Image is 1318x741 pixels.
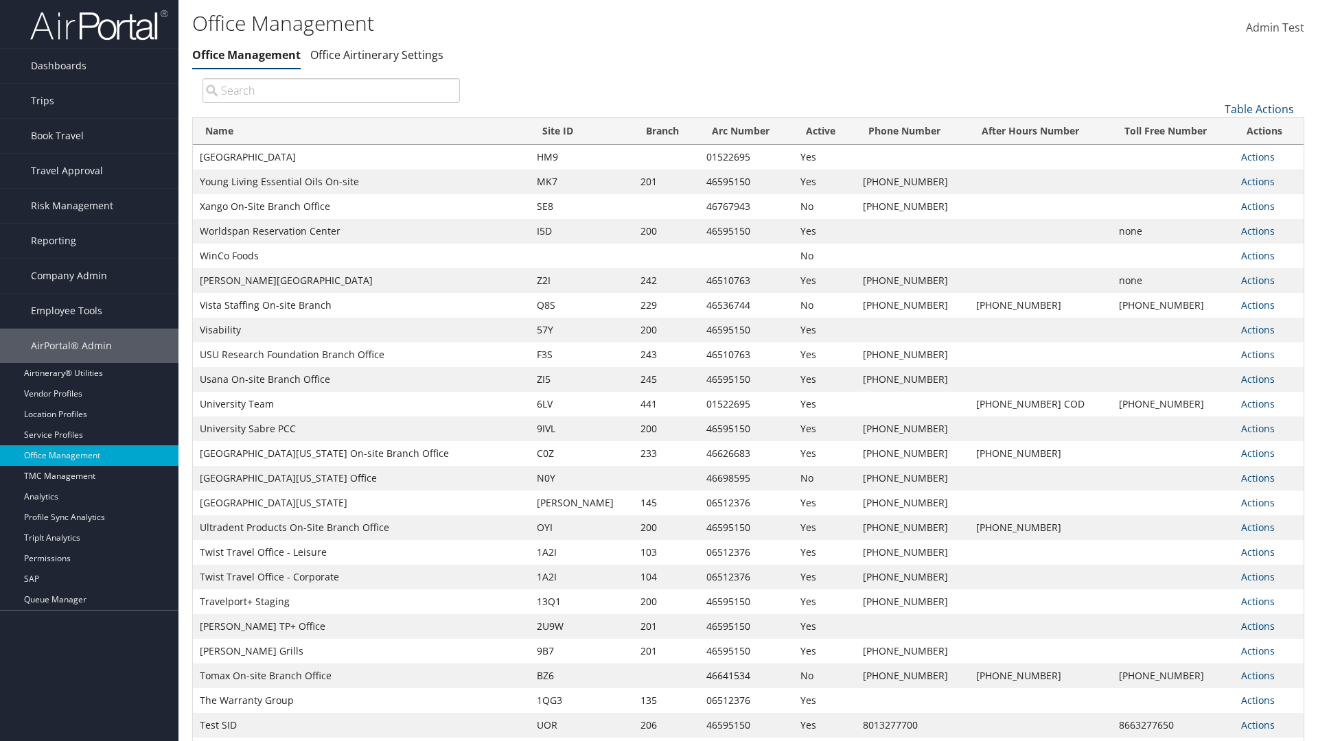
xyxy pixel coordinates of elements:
[1112,392,1235,416] td: [PHONE_NUMBER]
[1241,298,1275,311] a: Actions
[856,118,969,145] th: Phone Number: activate to sort column ascending
[1241,348,1275,361] a: Actions
[969,293,1112,318] td: [PHONE_NUMBER]
[634,515,700,540] td: 200
[193,244,530,268] td: WinCo Foods
[700,540,794,565] td: 06512376
[856,491,969,515] td: [PHONE_NUMBER]
[700,118,794,145] th: Arc Number: activate to sort column ascending
[700,169,794,194] td: 46595150
[794,145,855,169] td: Yes
[634,219,700,244] td: 200
[700,466,794,491] td: 46698595
[856,342,969,367] td: [PHONE_NUMBER]
[700,713,794,738] td: 46595150
[1241,397,1275,410] a: Actions
[31,294,102,328] span: Employee Tools
[193,441,530,466] td: [GEOGRAPHIC_DATA][US_STATE] On-site Branch Office
[1241,694,1275,707] a: Actions
[193,540,530,565] td: Twist Travel Office - Leisure
[1241,595,1275,608] a: Actions
[193,392,530,416] td: University Team
[856,639,969,663] td: [PHONE_NUMBER]
[192,47,301,62] a: Office Management
[530,145,634,169] td: HM9
[1241,175,1275,188] a: Actions
[700,392,794,416] td: 01522695
[794,194,855,219] td: No
[969,392,1112,416] td: [PHONE_NUMBER] COD
[634,565,700,589] td: 104
[700,293,794,318] td: 46536744
[700,145,794,169] td: 01522695
[1234,118,1304,145] th: Actions
[794,244,855,268] td: No
[794,663,855,688] td: No
[530,466,634,491] td: N0Y
[193,194,530,219] td: Xango On-Site Branch Office
[530,392,634,416] td: 6LV
[856,565,969,589] td: [PHONE_NUMBER]
[193,688,530,713] td: The Warranty Group
[1241,496,1275,509] a: Actions
[31,49,86,83] span: Dashboards
[1112,118,1235,145] th: Toll Free Number: activate to sort column ascending
[1241,249,1275,262] a: Actions
[193,318,530,342] td: Visability
[193,515,530,540] td: Ultradent Products On-Site Branch Office
[1241,323,1275,336] a: Actions
[1241,471,1275,484] a: Actions
[193,342,530,367] td: USU Research Foundation Branch Office
[530,663,634,688] td: BZ6
[794,268,855,293] td: Yes
[634,540,700,565] td: 103
[1246,7,1304,49] a: Admin Test
[193,293,530,318] td: Vista Staffing On-site Branch
[31,84,54,118] span: Trips
[634,318,700,342] td: 200
[1241,718,1275,731] a: Actions
[794,219,855,244] td: Yes
[530,219,634,244] td: I5D
[530,713,634,738] td: UOR
[31,224,76,258] span: Reporting
[700,589,794,614] td: 46595150
[969,118,1112,145] th: After Hours Number: activate to sort column ascending
[634,169,700,194] td: 201
[193,639,530,663] td: [PERSON_NAME] Grills
[530,614,634,639] td: 2U9W
[193,416,530,441] td: University Sabre PCC
[530,441,634,466] td: C0Z
[634,367,700,392] td: 245
[794,589,855,614] td: Yes
[634,416,700,441] td: 200
[1241,373,1275,386] a: Actions
[856,540,969,565] td: [PHONE_NUMBER]
[1241,669,1275,682] a: Actions
[794,441,855,466] td: Yes
[634,614,700,639] td: 201
[634,441,700,466] td: 233
[700,688,794,713] td: 06512376
[794,342,855,367] td: Yes
[530,540,634,565] td: 1A2I
[700,515,794,540] td: 46595150
[1241,644,1275,657] a: Actions
[1241,200,1275,213] a: Actions
[634,118,700,145] th: Branch: activate to sort column ascending
[193,614,530,639] td: [PERSON_NAME] TP+ Office
[1241,274,1275,287] a: Actions
[193,118,530,145] th: Name: activate to sort column ascending
[530,268,634,293] td: Z2I
[794,491,855,515] td: Yes
[530,515,634,540] td: OYI
[193,466,530,491] td: [GEOGRAPHIC_DATA][US_STATE] Office
[700,614,794,639] td: 46595150
[31,154,103,188] span: Travel Approval
[1112,713,1235,738] td: 8663277650
[530,194,634,219] td: SE8
[193,589,530,614] td: Travelport+ Staging
[1241,570,1275,583] a: Actions
[856,367,969,392] td: [PHONE_NUMBER]
[634,293,700,318] td: 229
